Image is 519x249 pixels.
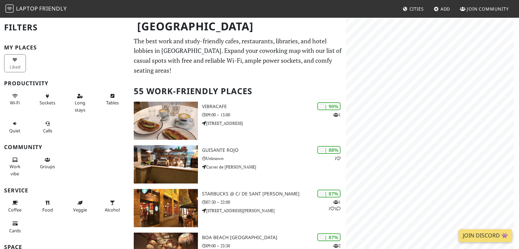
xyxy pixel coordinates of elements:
p: [STREET_ADDRESS] [202,120,346,127]
p: 1 [334,155,341,162]
button: Coffee [4,197,26,215]
h1: [GEOGRAPHIC_DATA] [132,17,345,36]
span: Credit cards [9,228,21,234]
p: 09:00 – 23:30 [202,243,346,249]
span: Power sockets [40,100,55,106]
span: Coffee [8,207,21,213]
button: Veggie [69,197,91,215]
span: Quiet [9,128,20,134]
span: Work-friendly tables [106,100,119,106]
img: Guisante Rojo [134,145,198,184]
h3: Productivity [4,80,126,87]
span: Long stays [75,100,85,113]
h3: Vibracafe [202,104,346,109]
span: Veggie [73,207,87,213]
h3: Guisante Rojo [202,147,346,153]
div: | 87% [317,233,341,241]
p: Carrer de [PERSON_NAME] [202,164,346,170]
h3: Service [4,187,126,194]
img: Vibracafe [134,102,198,140]
h3: Starbucks @ C/ de Sant [PERSON_NAME] [202,191,346,197]
a: Cities [400,3,427,15]
span: Cities [409,6,424,12]
p: 1 [333,112,341,118]
button: Long stays [69,90,91,115]
button: Food [37,197,58,215]
button: Calls [37,118,58,136]
button: Work vibe [4,154,26,179]
button: Sockets [37,90,58,108]
div: | 90% [317,102,341,110]
h3: My Places [4,44,126,51]
button: Cards [4,218,26,236]
button: Wi-Fi [4,90,26,108]
span: Laptop [16,5,38,12]
h3: Boa Beach [GEOGRAPHIC_DATA] [202,235,346,240]
a: Vibracafe | 90% 1 Vibracafe 09:00 – 13:00 [STREET_ADDRESS] [130,102,346,140]
span: Join Community [467,6,509,12]
a: Guisante Rojo | 88% 1 Guisante Rojo Unknown Carrer de [PERSON_NAME] [130,145,346,184]
button: Groups [37,154,58,172]
span: Stable Wi-Fi [10,100,20,106]
span: Alcohol [105,207,120,213]
span: Friendly [39,5,67,12]
p: 1 1 1 [328,199,341,212]
span: People working [10,163,20,176]
img: Starbucks @ C/ de Sant Vicent Màrtir [134,189,198,227]
button: Tables [101,90,123,108]
a: Join Discord 👾 [459,229,512,242]
h2: Filters [4,17,126,38]
p: 07:30 – 22:00 [202,199,346,205]
button: Alcohol [101,197,123,215]
span: Video/audio calls [43,128,52,134]
p: Unknown [202,155,346,162]
h2: 55 Work-Friendly Places [134,81,342,102]
span: Group tables [40,163,55,170]
button: Quiet [4,118,26,136]
div: | 87% [317,190,341,197]
a: Join Community [457,3,511,15]
span: Add [441,6,450,12]
p: [STREET_ADDRESS][PERSON_NAME] [202,207,346,214]
h3: Community [4,144,126,150]
p: The best work and study-friendly cafes, restaurants, libraries, and hotel lobbies in [GEOGRAPHIC_... [134,36,342,75]
a: Starbucks @ C/ de Sant Vicent Màrtir | 87% 111 Starbucks @ C/ de Sant [PERSON_NAME] 07:30 – 22:00... [130,189,346,227]
img: LaptopFriendly [5,4,14,13]
div: | 88% [317,146,341,154]
a: LaptopFriendly LaptopFriendly [5,3,67,15]
span: Food [42,207,53,213]
a: Add [431,3,453,15]
p: 09:00 – 13:00 [202,112,346,118]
